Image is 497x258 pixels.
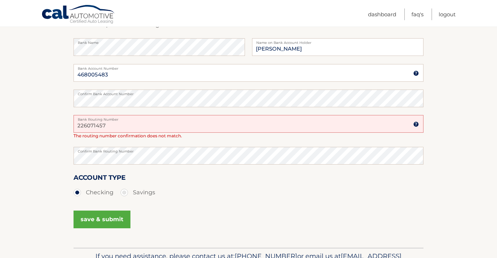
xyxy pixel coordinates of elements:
label: Account Type [74,172,125,185]
label: Bank Routing Number [74,115,423,121]
img: tooltip.svg [413,70,419,76]
label: Bank Name [74,38,245,44]
a: FAQ's [411,8,423,20]
input: Bank Account Number [74,64,423,82]
button: save & submit [74,211,130,228]
a: Cal Automotive [41,5,116,25]
label: Name on Bank Account Holder [252,38,423,44]
a: Logout [439,8,456,20]
a: Dashboard [368,8,396,20]
img: tooltip.svg [413,121,419,127]
input: Bank Routing Number [74,115,423,133]
input: Name on Account (Account Holder Name) [252,38,423,56]
label: Bank Account Number [74,64,423,70]
label: Confirm Bank Account Number [74,90,423,95]
label: Savings [121,185,155,200]
label: Confirm Bank Routing Number [74,147,423,153]
span: The routing number confirmation does not match. [74,133,182,138]
label: Checking [74,185,113,200]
